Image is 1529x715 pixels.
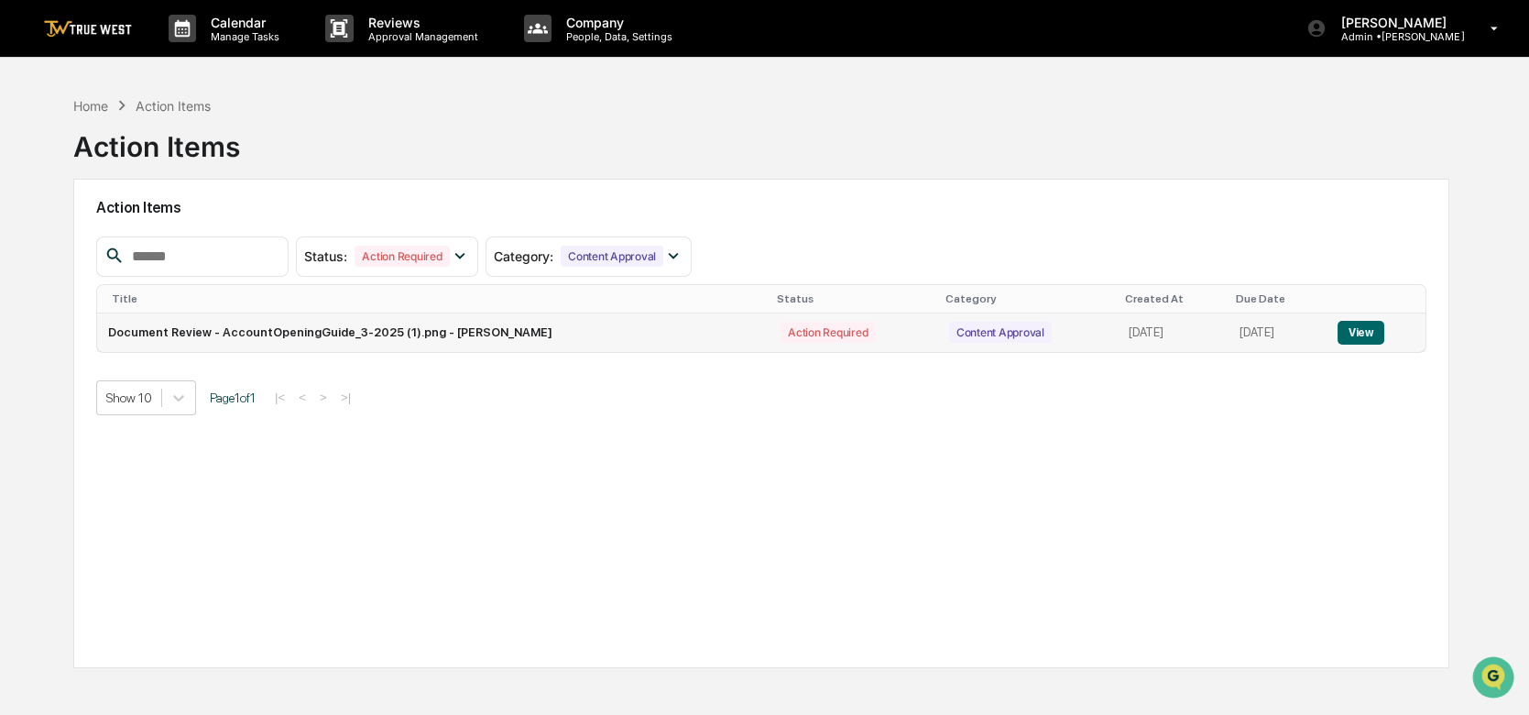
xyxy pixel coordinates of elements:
[1338,321,1384,345] button: View
[354,30,487,43] p: Approval Management
[1118,313,1229,352] td: [DATE]
[196,15,289,30] p: Calendar
[97,313,770,352] td: Document Review - AccountOpeningGuide_3-2025 (1).png - [PERSON_NAME]
[304,248,347,264] span: Status :
[96,199,1426,216] h2: Action Items
[777,292,931,305] div: Status
[126,223,235,256] a: 🗄️Attestations
[1327,30,1464,43] p: Admin • [PERSON_NAME]
[18,139,51,172] img: 1746055101610-c473b297-6a78-478c-a979-82029cc54cd1
[781,322,875,343] div: Action Required
[269,390,290,405] button: |<
[151,230,227,248] span: Attestations
[136,98,211,114] div: Action Items
[335,390,356,405] button: >|
[62,158,232,172] div: We're available if you need us!
[18,267,33,281] div: 🔎
[73,98,108,114] div: Home
[314,390,333,405] button: >
[129,309,222,324] a: Powered byPylon
[1327,15,1464,30] p: [PERSON_NAME]
[552,30,682,43] p: People, Data, Settings
[354,15,487,30] p: Reviews
[62,139,300,158] div: Start new chat
[18,232,33,247] div: 🖐️
[1470,654,1520,704] iframe: Open customer support
[18,38,333,67] p: How can we help?
[210,390,256,405] span: Page 1 of 1
[37,230,118,248] span: Preclearance
[196,30,289,43] p: Manage Tasks
[1338,325,1384,339] a: View
[182,310,222,324] span: Pylon
[293,390,311,405] button: <
[552,15,682,30] p: Company
[1125,292,1221,305] div: Created At
[37,265,115,283] span: Data Lookup
[11,258,123,291] a: 🔎Data Lookup
[311,145,333,167] button: Start new chat
[1236,292,1319,305] div: Due Date
[949,322,1052,343] div: Content Approval
[494,248,553,264] span: Category :
[355,246,449,267] div: Action Required
[11,223,126,256] a: 🖐️Preclearance
[1229,313,1327,352] td: [DATE]
[945,292,1110,305] div: Category
[112,292,762,305] div: Title
[561,246,663,267] div: Content Approval
[133,232,147,247] div: 🗄️
[44,20,132,38] img: logo
[73,115,240,163] div: Action Items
